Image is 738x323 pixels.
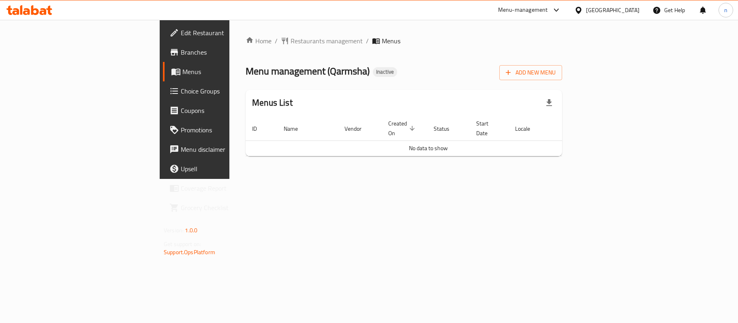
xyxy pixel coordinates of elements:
[181,183,276,193] span: Coverage Report
[515,124,541,134] span: Locale
[366,36,369,46] li: /
[163,140,283,159] a: Menu disclaimer
[163,42,283,62] a: Branches
[181,86,276,96] span: Choice Groups
[181,203,276,212] span: Grocery Checklist
[163,101,283,120] a: Coupons
[163,62,283,81] a: Menus
[163,120,283,140] a: Promotions
[539,93,559,113] div: Export file
[164,247,215,257] a: Support.OpsPlatform
[163,159,283,178] a: Upsell
[476,119,499,138] span: Start Date
[373,67,397,77] div: Inactive
[284,124,308,134] span: Name
[181,28,276,38] span: Edit Restaurant
[252,97,293,109] h2: Menus List
[181,164,276,174] span: Upsell
[373,68,397,75] span: Inactive
[382,36,400,46] span: Menus
[291,36,363,46] span: Restaurants management
[182,67,276,76] span: Menus
[434,124,460,134] span: Status
[185,225,197,236] span: 1.0.0
[344,124,372,134] span: Vendor
[181,106,276,115] span: Coupons
[281,36,363,46] a: Restaurants management
[181,144,276,154] span: Menu disclaimer
[181,47,276,57] span: Branches
[246,116,611,156] table: enhanced table
[163,81,283,101] a: Choice Groups
[252,124,267,134] span: ID
[506,68,556,78] span: Add New Menu
[163,178,283,198] a: Coverage Report
[163,198,283,217] a: Grocery Checklist
[181,125,276,135] span: Promotions
[246,36,562,46] nav: breadcrumb
[499,65,562,80] button: Add New Menu
[164,239,201,249] span: Get support on:
[246,62,370,80] span: Menu management ( Qarmsha )
[724,6,727,15] span: n
[550,116,611,141] th: Actions
[498,5,548,15] div: Menu-management
[163,23,283,42] a: Edit Restaurant
[409,143,448,153] span: No data to show
[164,225,184,236] span: Version:
[586,6,640,15] div: [GEOGRAPHIC_DATA]
[388,119,417,138] span: Created On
